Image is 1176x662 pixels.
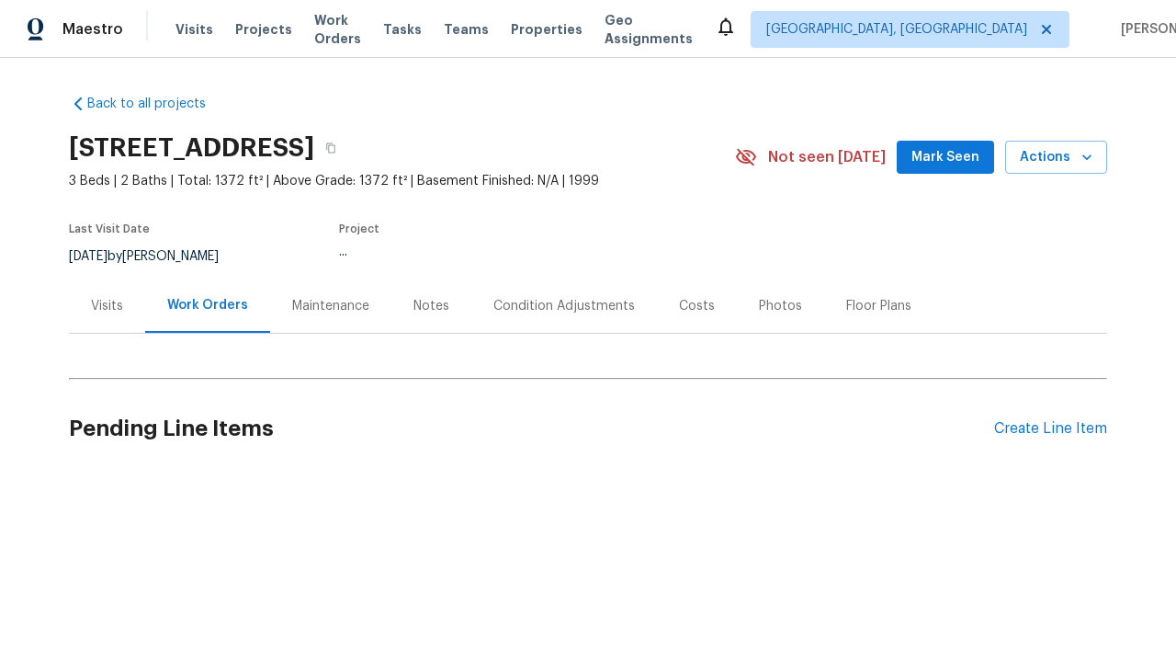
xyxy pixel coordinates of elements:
[383,23,422,36] span: Tasks
[1005,141,1107,175] button: Actions
[759,297,802,315] div: Photos
[679,297,715,315] div: Costs
[1020,146,1092,169] span: Actions
[444,20,489,39] span: Teams
[69,95,245,113] a: Back to all projects
[766,20,1027,39] span: [GEOGRAPHIC_DATA], [GEOGRAPHIC_DATA]
[91,297,123,315] div: Visits
[339,245,692,258] div: ...
[493,297,635,315] div: Condition Adjustments
[846,297,911,315] div: Floor Plans
[511,20,582,39] span: Properties
[314,131,347,165] button: Copy Address
[605,11,693,48] span: Geo Assignments
[69,139,314,157] h2: [STREET_ADDRESS]
[69,245,241,268] div: by [PERSON_NAME]
[69,250,107,263] span: [DATE]
[175,20,213,39] span: Visits
[413,297,449,315] div: Notes
[62,20,123,39] span: Maestro
[897,141,994,175] button: Mark Seen
[69,386,994,472] h2: Pending Line Items
[69,223,150,234] span: Last Visit Date
[314,11,361,48] span: Work Orders
[167,296,248,314] div: Work Orders
[339,223,379,234] span: Project
[994,420,1107,438] div: Create Line Item
[911,146,979,169] span: Mark Seen
[768,148,886,166] span: Not seen [DATE]
[69,172,735,190] span: 3 Beds | 2 Baths | Total: 1372 ft² | Above Grade: 1372 ft² | Basement Finished: N/A | 1999
[292,297,369,315] div: Maintenance
[235,20,292,39] span: Projects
